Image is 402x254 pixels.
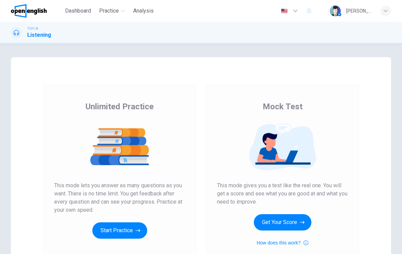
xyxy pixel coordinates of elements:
[254,214,311,231] button: Get Your Score
[11,4,62,18] a: OpenEnglish logo
[27,31,51,39] h1: Listening
[346,7,372,15] div: [PERSON_NAME]
[217,181,348,206] span: This mode gives you a test like the real one. You will get a score and see what you are good at a...
[86,101,154,112] span: Unlimited Practice
[263,101,303,112] span: Mock Test
[62,5,94,17] button: Dashboard
[99,7,119,15] span: Practice
[130,5,156,17] button: Analysis
[54,181,185,214] span: This mode lets you answer as many questions as you want. There is no time limit. You get feedback...
[27,26,38,31] span: TOEFL®
[330,5,341,16] img: Profile picture
[11,4,47,18] img: OpenEnglish logo
[257,239,308,247] button: How does this work?
[65,7,91,15] span: Dashboard
[96,5,128,17] button: Practice
[133,7,154,15] span: Analysis
[280,9,289,14] img: en
[92,222,147,239] button: Start Practice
